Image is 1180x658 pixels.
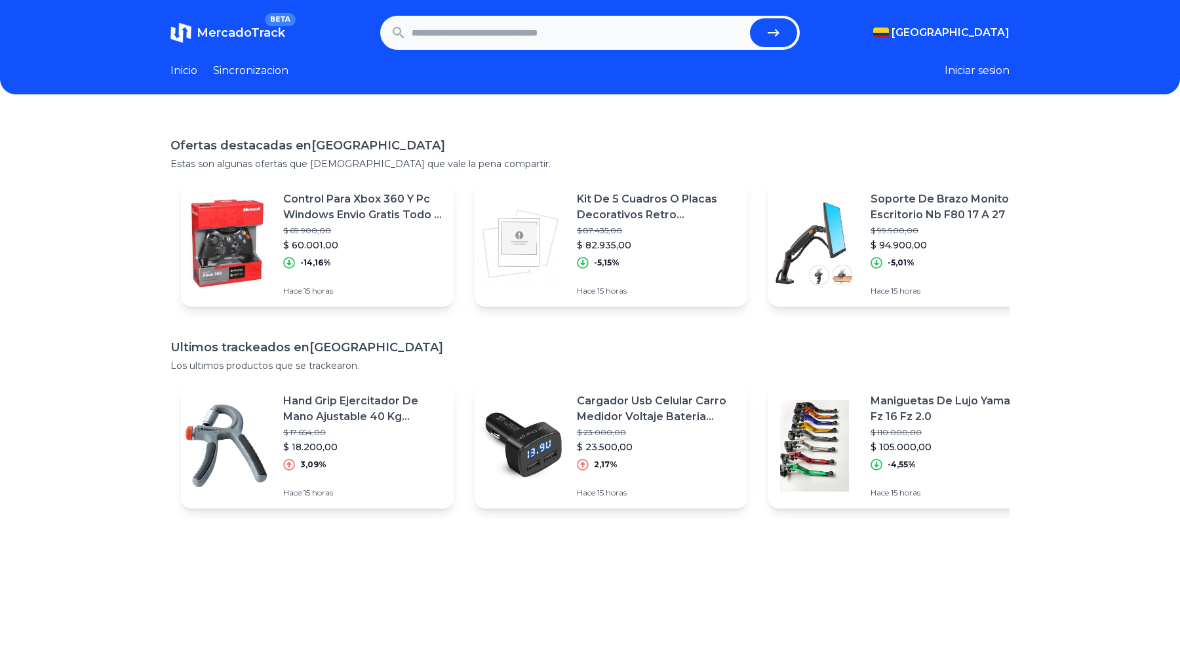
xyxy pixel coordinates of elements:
[181,198,273,290] img: Featured image
[577,191,737,223] p: Kit De 5 Cuadros O Placas Decorativos Retro Economicos
[170,157,1010,170] p: Estas son algunas ofertas que [DEMOGRAPHIC_DATA] que vale la pena compartir.
[577,440,737,454] p: $ 23.500,00
[170,359,1010,372] p: Los ultimos productos que se trackearon.
[475,181,747,307] a: Featured imageKit De 5 Cuadros O Placas Decorativos Retro Economicos$ 87.435,00$ 82.935,00-5,15%H...
[283,427,443,438] p: $ 17.654,00
[170,22,285,43] a: MercadoTrackBETA
[181,383,454,509] a: Featured imageHand Grip Ejercitador De Mano Ajustable 40 Kg Sportfitness$ 17.654,00$ 18.200,003,0...
[170,136,1010,155] h1: Ofertas destacadas en [GEOGRAPHIC_DATA]
[871,488,1031,498] p: Hace 15 horas
[594,258,619,268] p: -5,15%
[871,427,1031,438] p: $ 110.000,00
[768,383,1041,509] a: Featured imageManiguetas De Lujo Yamaha Fz 16 Fz 2.0$ 110.000,00$ 105.000,00-4,55%Hace 15 horas
[945,63,1010,79] button: Iniciar sesion
[181,400,273,492] img: Featured image
[475,400,566,492] img: Featured image
[283,488,443,498] p: Hace 15 horas
[300,459,326,470] p: 3,09%
[181,181,454,307] a: Featured imageControl Para Xbox 360 Y Pc Windows Envio Gratis Todo El Pais$ 69.900,00$ 60.001,00-...
[283,393,443,425] p: Hand Grip Ejercitador De Mano Ajustable 40 Kg Sportfitness
[871,286,1031,296] p: Hace 15 horas
[892,25,1010,41] span: [GEOGRAPHIC_DATA]
[768,198,860,290] img: Featured image
[475,198,566,290] img: Featured image
[873,28,889,38] img: Colombia
[871,393,1031,425] p: Maniguetas De Lujo Yamaha Fz 16 Fz 2.0
[768,181,1041,307] a: Featured imageSoporte De Brazo Monitor A Escritorio Nb F80 17 A 27$ 99.900,00$ 94.900,00-5,01%Hac...
[300,258,331,268] p: -14,16%
[170,63,197,79] a: Inicio
[871,225,1031,236] p: $ 99.900,00
[475,383,747,509] a: Featured imageCargador Usb Celular Carro Medidor Voltaje Bateria Vehicular$ 23.000,00$ 23.500,002...
[283,191,443,223] p: Control Para Xbox 360 Y Pc Windows Envio Gratis Todo El Pais
[283,440,443,454] p: $ 18.200,00
[283,225,443,236] p: $ 69.900,00
[213,63,288,79] a: Sincronizacion
[873,25,1010,41] button: [GEOGRAPHIC_DATA]
[283,286,443,296] p: Hace 15 horas
[197,26,285,40] span: MercadoTrack
[888,459,916,470] p: -4,55%
[577,239,737,252] p: $ 82.935,00
[283,239,443,252] p: $ 60.001,00
[871,239,1031,252] p: $ 94.900,00
[871,191,1031,223] p: Soporte De Brazo Monitor A Escritorio Nb F80 17 A 27
[577,488,737,498] p: Hace 15 horas
[577,393,737,425] p: Cargador Usb Celular Carro Medidor Voltaje Bateria Vehicular
[594,459,618,470] p: 2,17%
[170,338,1010,357] h1: Ultimos trackeados en [GEOGRAPHIC_DATA]
[871,440,1031,454] p: $ 105.000,00
[577,286,737,296] p: Hace 15 horas
[577,427,737,438] p: $ 23.000,00
[577,225,737,236] p: $ 87.435,00
[170,22,191,43] img: MercadoTrack
[768,400,860,492] img: Featured image
[265,13,296,26] span: BETA
[888,258,914,268] p: -5,01%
